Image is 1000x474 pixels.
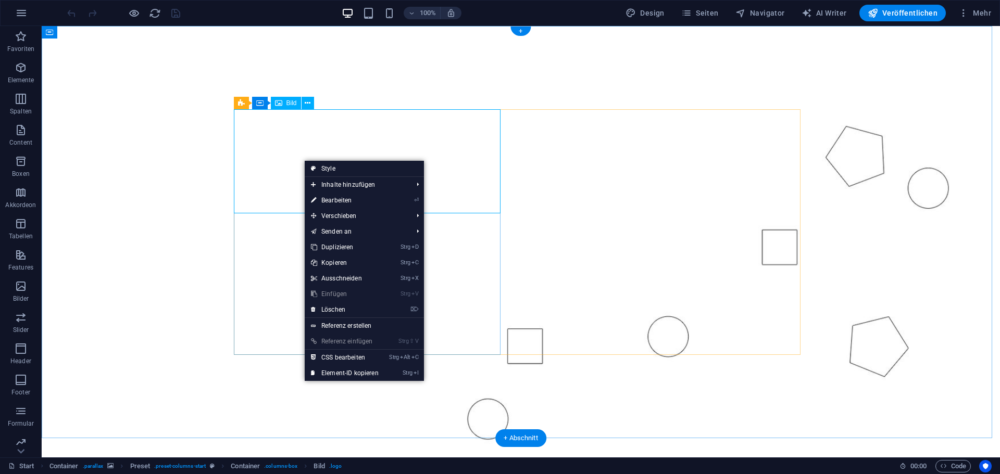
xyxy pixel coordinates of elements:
[899,460,927,472] h6: Session-Zeit
[10,357,31,365] p: Header
[49,460,342,472] nav: breadcrumb
[305,318,424,334] a: Referenz erstellen
[13,326,29,334] p: Slider
[400,354,410,361] i: Alt
[510,27,531,36] div: +
[404,7,441,19] button: 100%
[7,45,34,53] p: Favoriten
[305,208,408,224] span: Verschieben
[11,388,30,396] p: Footer
[329,460,342,472] span: . logo
[8,76,34,84] p: Elemente
[802,8,847,18] span: AI Writer
[9,232,33,240] p: Tabellen
[314,460,324,472] span: Klick zum Auswählen. Doppelklick zum Bearbeiten
[626,8,665,18] span: Design
[305,334,385,349] a: Strg⇧VReferenz einfügen
[918,462,919,470] span: :
[130,460,151,472] span: Klick zum Auswählen. Doppelklick zum Bearbeiten
[305,255,385,271] a: StrgCKopieren
[154,460,206,472] span: . preset-columns-start
[305,286,385,302] a: StrgVEinfügen
[305,365,385,381] a: StrgIElement-ID kopieren
[398,338,408,344] i: Strg
[305,350,385,365] a: StrgAltCCSS bearbeiten
[107,463,114,469] i: Element verfügt über einen Hintergrund
[954,5,995,21] button: Mehr
[868,8,938,18] span: Veröffentlichen
[419,7,436,19] h6: 100%
[83,460,104,472] span: . parallax
[495,429,546,447] div: + Abschnitt
[305,224,408,239] a: Senden an
[409,338,414,344] i: ⇧
[681,8,719,18] span: Seiten
[305,177,408,193] span: Inhalte hinzufügen
[13,294,29,303] p: Bilder
[411,244,419,250] i: D
[231,460,260,472] span: Klick zum Auswählen. Doppelklick zum Bearbeiten
[677,5,723,21] button: Seiten
[8,419,34,428] p: Formular
[411,354,419,361] i: C
[910,460,927,472] span: 00 00
[859,5,946,21] button: Veröffentlichen
[731,5,789,21] button: Navigator
[401,290,410,297] i: Strg
[797,5,851,21] button: AI Writer
[49,460,79,472] span: Klick zum Auswählen. Doppelklick zum Bearbeiten
[415,338,418,344] i: V
[8,460,34,472] a: Klick, um Auswahl aufzuheben. Doppelklick öffnet Seitenverwaltung
[8,263,33,272] p: Features
[414,369,419,376] i: I
[401,244,410,250] i: Strg
[411,290,419,297] i: V
[305,302,385,317] a: ⌦Löschen
[621,5,669,21] div: Design (Strg+Alt+Y)
[979,460,992,472] button: Usercentrics
[148,7,161,19] button: reload
[9,138,32,147] p: Content
[414,197,419,203] i: ⏎
[401,259,410,266] i: Strg
[621,5,669,21] button: Design
[935,460,971,472] button: Code
[10,107,32,116] p: Spalten
[389,354,399,361] i: Strg
[411,275,419,281] i: X
[958,8,991,18] span: Mehr
[5,201,36,209] p: Akkordeon
[305,239,385,255] a: StrgDDuplizieren
[210,463,215,469] i: Dieses Element ist ein anpassbares Preset
[286,100,297,106] span: Bild
[128,7,140,19] button: Klicke hier, um den Vorschau-Modus zu verlassen
[403,369,413,376] i: Strg
[149,7,161,19] i: Seite neu laden
[940,460,966,472] span: Code
[735,8,785,18] span: Navigator
[410,306,419,313] i: ⌦
[401,275,410,281] i: Strg
[411,259,419,266] i: C
[305,193,385,208] a: ⏎Bearbeiten
[305,271,385,286] a: StrgXAusschneiden
[305,161,424,176] a: Style
[12,170,30,178] p: Boxen
[446,8,456,18] i: Bei Größenänderung Zoomstufe automatisch an das gewählte Gerät anpassen.
[264,460,297,472] span: . columns-box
